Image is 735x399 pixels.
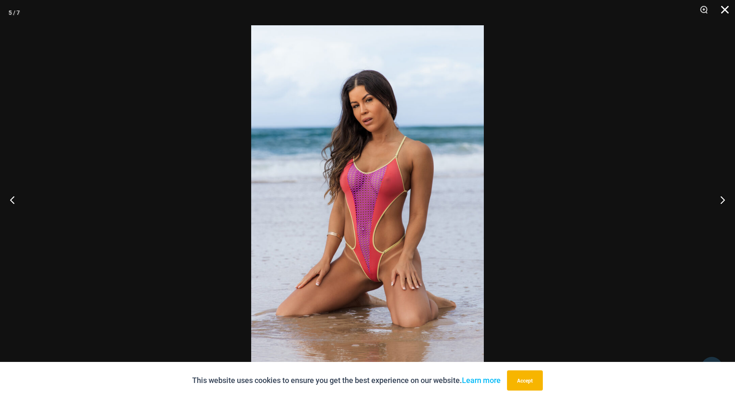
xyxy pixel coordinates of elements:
[8,6,20,19] div: 5 / 7
[462,376,501,385] a: Learn more
[507,370,543,391] button: Accept
[251,25,484,374] img: That Summer Heat Wave 875 One Piece Monokini 08
[192,374,501,387] p: This website uses cookies to ensure you get the best experience on our website.
[703,179,735,221] button: Next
